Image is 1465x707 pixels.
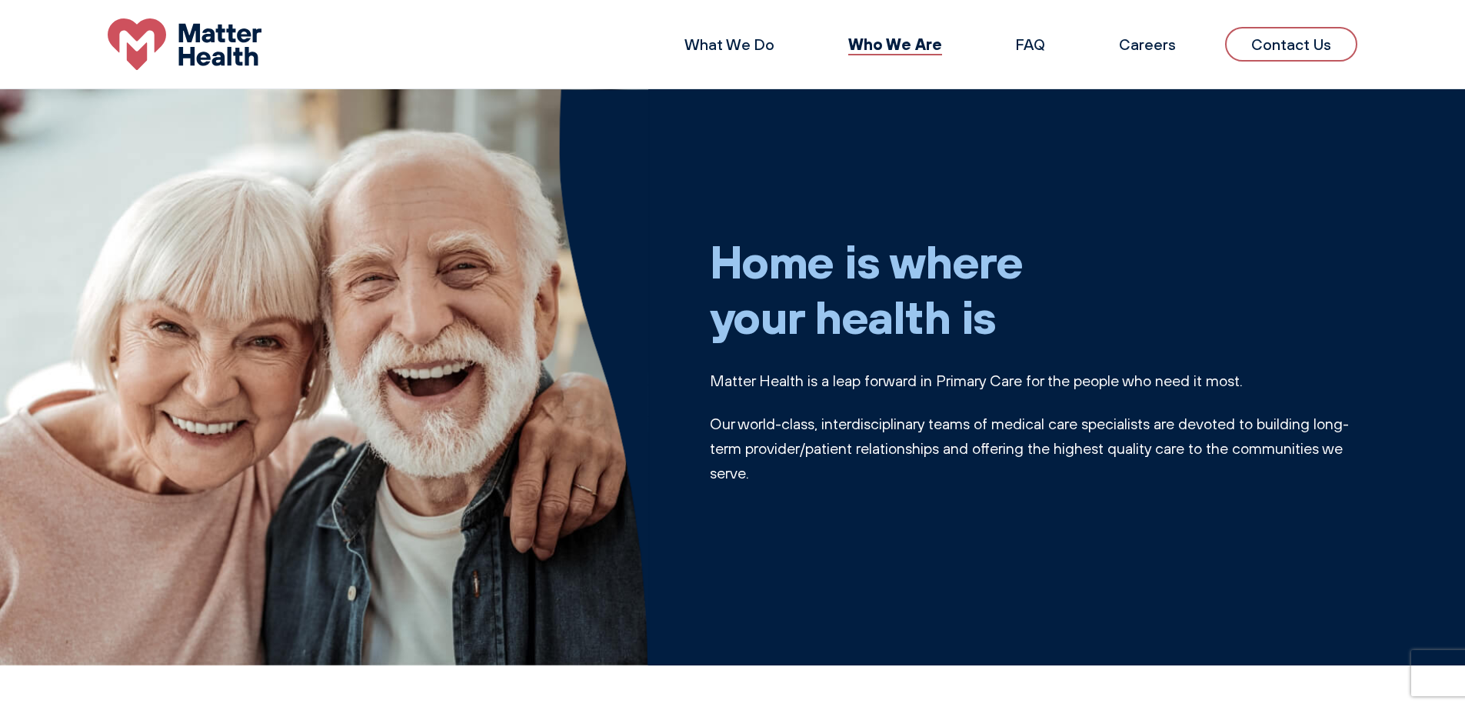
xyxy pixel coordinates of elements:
[710,412,1358,485] p: Our world-class, interdisciplinary teams of medical care specialists are devoted to building long...
[684,35,774,54] a: What We Do
[1119,35,1176,54] a: Careers
[710,369,1358,393] p: Matter Health is a leap forward in Primary Care for the people who need it most.
[848,34,942,54] a: Who We Are
[1225,27,1357,62] a: Contact Us
[710,233,1358,344] h1: Home is where your health is
[1016,35,1045,54] a: FAQ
